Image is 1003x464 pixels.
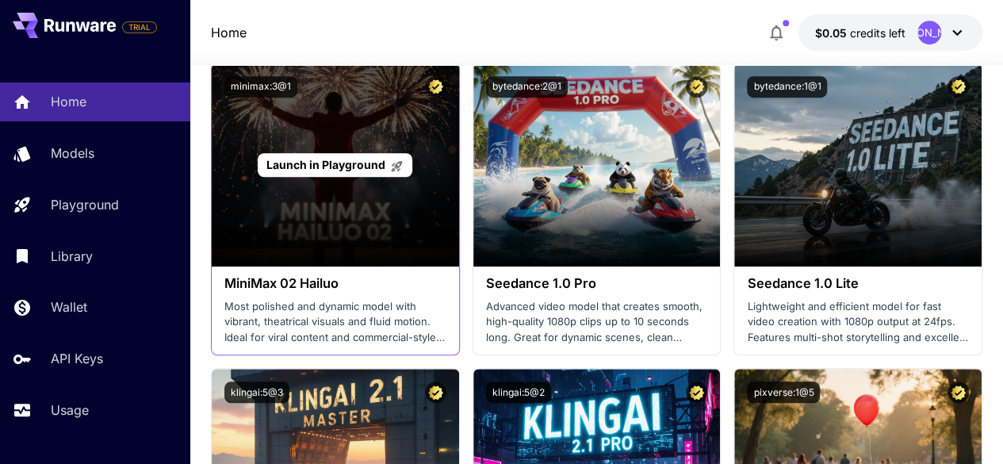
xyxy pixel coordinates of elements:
button: bytedance:2@1 [486,76,568,98]
p: Most polished and dynamic model with vibrant, theatrical visuals and fluid motion. Ideal for vira... [224,299,446,346]
p: Home [51,92,86,111]
div: [PERSON_NAME] [917,21,941,44]
p: Models [51,144,94,163]
button: $0.05[PERSON_NAME] [798,14,982,51]
span: credits left [849,26,905,40]
button: Certified Model – Vetted for best performance and includes a commercial license. [947,76,969,98]
a: Launch in Playground [258,153,412,178]
p: API Keys [51,349,103,368]
button: Certified Model – Vetted for best performance and includes a commercial license. [425,382,446,403]
button: Certified Model – Vetted for best performance and includes a commercial license. [686,382,707,403]
nav: breadcrumb [211,23,247,42]
span: Launch in Playground [266,158,385,171]
p: Usage [51,401,89,420]
button: pixverse:1@5 [747,382,820,403]
button: Certified Model – Vetted for best performance and includes a commercial license. [425,76,446,98]
img: alt [734,63,982,267]
h3: MiniMax 02 Hailuo [224,276,446,291]
button: bytedance:1@1 [747,76,827,98]
span: Add your payment card to enable full platform functionality. [122,17,157,36]
p: Wallet [51,297,87,316]
h3: Seedance 1.0 Lite [747,276,969,291]
button: klingai:5@2 [486,382,551,403]
p: Advanced video model that creates smooth, high-quality 1080p clips up to 10 seconds long. Great f... [486,299,708,346]
p: Library [51,247,93,266]
p: Playground [51,195,119,214]
p: Lightweight and efficient model for fast video creation with 1080p output at 24fps. Features mult... [747,299,969,346]
button: Certified Model – Vetted for best performance and includes a commercial license. [686,76,707,98]
img: alt [473,63,721,267]
div: $0.05 [814,25,905,41]
span: $0.05 [814,26,849,40]
h3: Seedance 1.0 Pro [486,276,708,291]
button: Certified Model – Vetted for best performance and includes a commercial license. [947,382,969,403]
span: TRIAL [123,21,156,33]
button: klingai:5@3 [224,382,289,403]
a: Home [211,23,247,42]
button: minimax:3@1 [224,76,297,98]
